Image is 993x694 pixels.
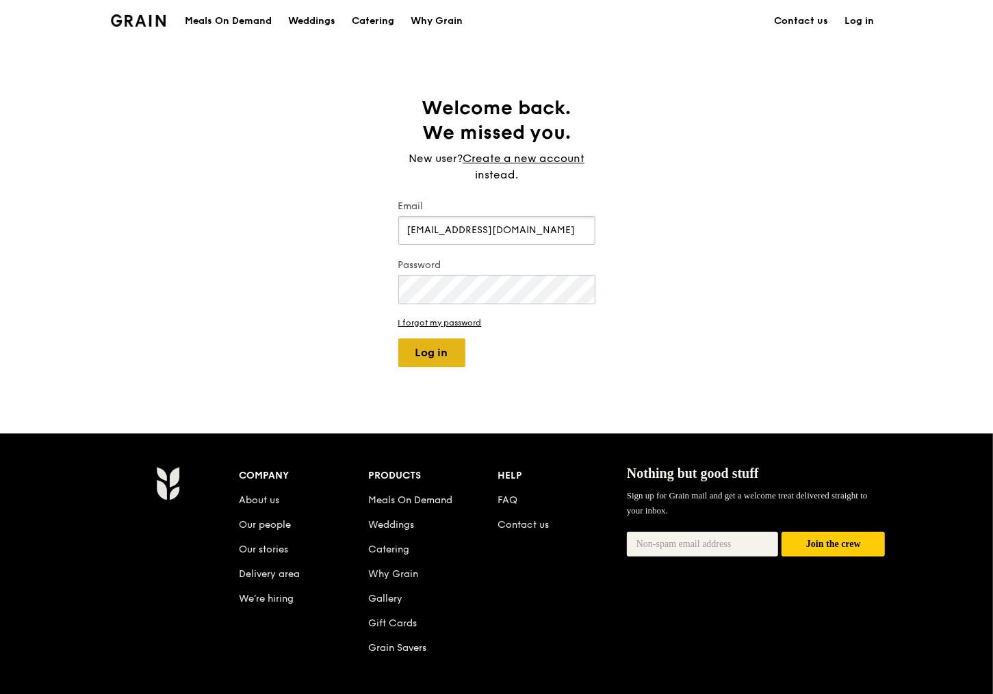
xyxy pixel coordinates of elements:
a: Why Grain [402,1,471,42]
img: Grain [111,14,166,27]
a: Create a new account [463,150,584,167]
a: Delivery area [240,568,300,580]
label: Password [398,258,595,272]
a: Catering [344,1,402,42]
span: Nothing but good stuff [627,466,759,481]
a: About us [240,494,280,506]
a: FAQ [498,494,517,506]
span: Sign up for Grain mail and get a welcome treat delivered straight to your inbox. [627,490,868,516]
a: Contact us [766,1,837,42]
a: Weddings [280,1,344,42]
div: Weddings [288,1,335,42]
div: Meals On Demand [185,1,272,42]
div: Company [240,466,369,485]
a: Grain Savers [368,642,426,654]
a: Our people [240,519,292,531]
div: Why Grain [411,1,463,42]
a: Meals On Demand [368,494,452,506]
a: Log in [837,1,883,42]
h1: Welcome back. We missed you. [398,96,595,145]
a: We’re hiring [240,593,294,604]
a: Gift Cards [368,617,417,629]
div: Help [498,466,627,485]
div: Products [368,466,498,485]
a: Weddings [368,519,414,531]
span: New user? [409,152,463,165]
a: I forgot my password [398,318,595,328]
input: Non-spam email address [627,532,779,557]
span: instead. [475,168,518,181]
a: Gallery [368,593,402,604]
a: Our stories [240,544,289,555]
a: Why Grain [368,568,418,580]
button: Log in [398,338,465,367]
label: Email [398,200,595,213]
div: Catering [352,1,394,42]
a: Contact us [498,519,549,531]
a: Catering [368,544,409,555]
img: Grain [156,466,180,501]
button: Join the crew [782,532,885,557]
